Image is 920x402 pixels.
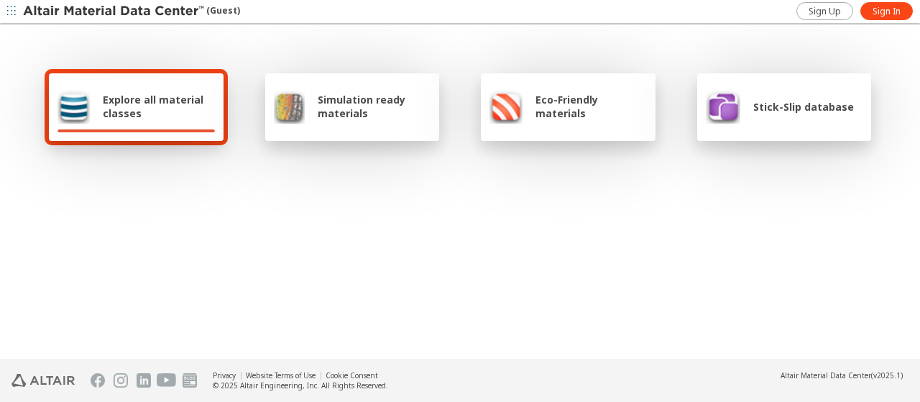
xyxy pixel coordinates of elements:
img: Altair Material Data Center [23,4,206,19]
a: Website Terms of Use [246,370,316,380]
span: Explore all material classes [103,93,215,120]
span: Simulation ready materials [318,93,431,120]
a: Sign Up [796,2,853,20]
img: Explore all material classes [57,89,90,124]
div: (Guest) [23,4,240,19]
a: Sign In [860,2,913,20]
span: Sign In [873,6,901,17]
span: Altair Material Data Center [781,370,871,380]
a: Privacy [213,370,236,380]
div: © 2025 Altair Engineering, Inc. All Rights Reserved. [213,380,388,390]
img: Eco-Friendly materials [489,89,523,124]
div: (v2025.1) [781,370,903,380]
img: Stick-Slip database [706,89,740,124]
span: Eco-Friendly materials [535,93,646,120]
span: Stick-Slip database [753,100,854,114]
img: Simulation ready materials [274,89,305,124]
a: Cookie Consent [326,370,378,380]
span: Sign Up [809,6,841,17]
img: Altair Engineering [11,374,75,387]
